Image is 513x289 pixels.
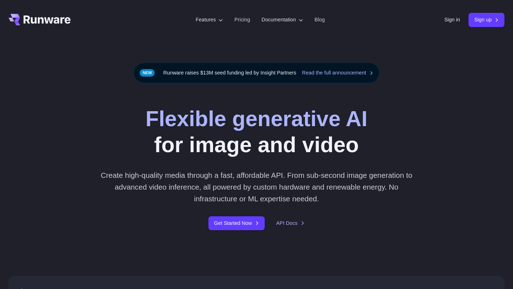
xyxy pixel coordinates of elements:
a: Read the full announcement [302,69,373,77]
a: Sign up [468,13,504,27]
label: Documentation [261,16,303,24]
h1: for image and video [146,106,368,158]
a: Sign in [444,16,460,24]
a: Pricing [234,16,250,24]
p: Create high-quality media through a fast, affordable API. From sub-second image generation to adv... [98,169,415,205]
a: Blog [315,16,325,24]
a: Get Started Now [208,216,265,230]
a: API Docs [276,219,305,227]
label: Features [196,16,223,24]
div: Runware raises $13M seed funding led by Insight Partners [134,63,379,83]
a: Go to / [9,14,71,25]
strong: Flexible generative AI [146,107,368,131]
